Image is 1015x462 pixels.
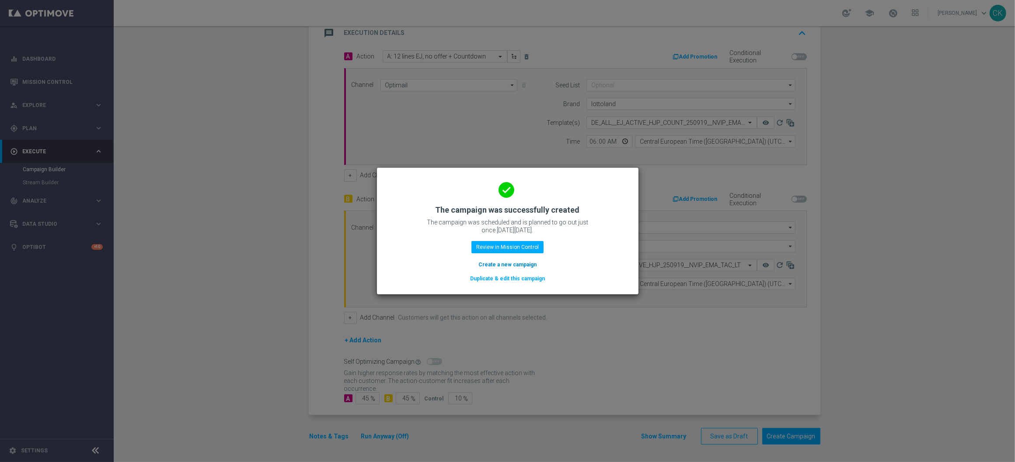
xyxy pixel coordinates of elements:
button: Create a new campaign [478,260,537,269]
button: Duplicate & edit this campaign [469,274,546,283]
i: done [499,182,514,198]
h2: The campaign was successfully created [436,205,580,215]
button: Review in Mission Control [471,241,544,253]
p: The campaign was scheduled and is planned to go out just once [DATE][DATE]. [420,218,595,234]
